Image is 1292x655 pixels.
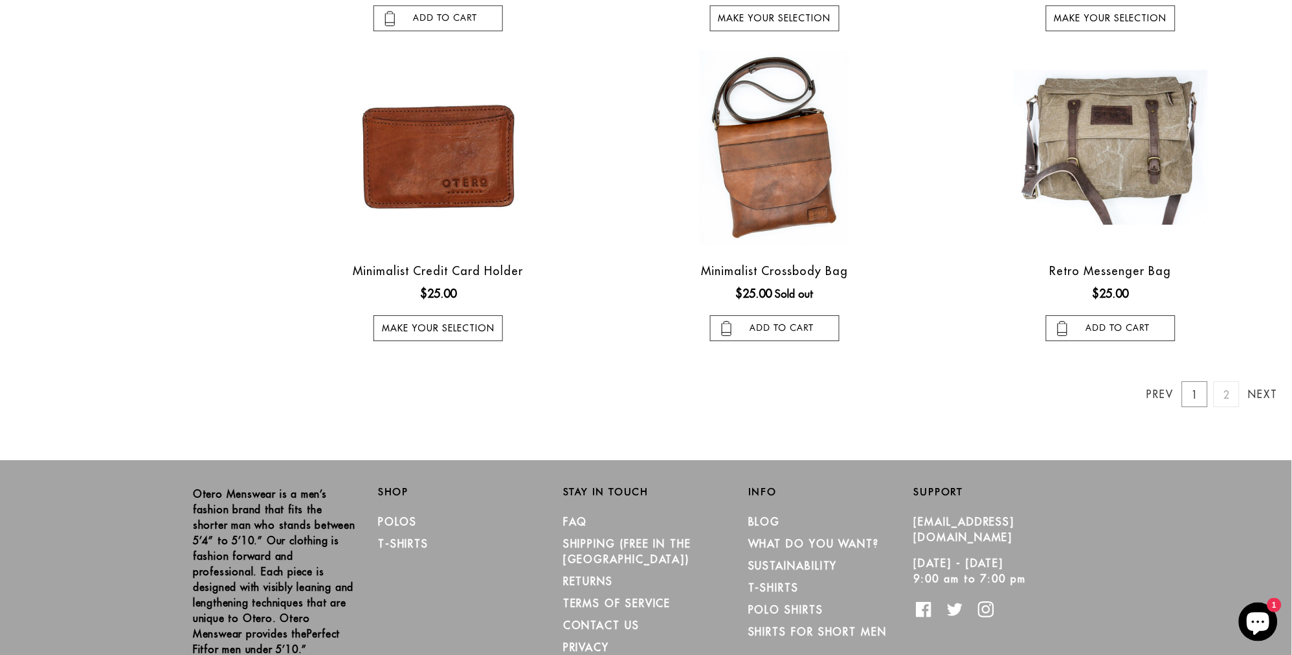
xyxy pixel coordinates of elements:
a: Make your selection [373,315,503,341]
h2: Shop [378,486,544,498]
a: PRIVACY [563,641,609,654]
p: [DATE] - [DATE] 9:00 am to 7:00 pm [914,555,1080,586]
a: Make your selection [710,5,840,31]
a: T-Shirts [378,537,429,550]
a: Polos [378,515,418,528]
a: Polo Shirts [748,603,823,616]
a: FAQ [563,515,588,528]
a: Shirts for Short Men [748,625,887,638]
a: 1 [1182,381,1208,407]
a: Make your selection [1046,5,1175,31]
a: Next [1249,381,1275,407]
a: What Do You Want? [748,537,880,550]
input: add to cart [373,5,503,31]
input: add to cart [1046,315,1175,341]
a: Minimalist Credit Card Holder [353,263,523,278]
img: otero menswear minimalist crossbody leather bag [700,50,849,245]
a: Prev [1147,381,1173,407]
h2: Support [914,486,1099,498]
a: CONTACT US [563,619,640,632]
a: Blog [748,515,781,528]
a: [EMAIL_ADDRESS][DOMAIN_NAME] [914,515,1015,544]
a: 2 [1214,381,1240,407]
a: otero menswear minimalist crossbody leather bag [610,50,940,245]
a: canvas messenger bag [946,70,1276,225]
a: SHIPPING (Free in the [GEOGRAPHIC_DATA]) [563,537,691,566]
a: Sustainability [748,559,838,572]
ins: $25.00 [736,285,772,302]
a: T-Shirts [748,581,799,594]
h2: Stay in Touch [563,486,729,498]
h2: Info [748,486,914,498]
a: Minimalist Crossbody Bag [701,263,848,278]
a: Minimalist Credit Card Holder [273,50,603,245]
a: TERMS OF SERVICE [563,597,671,610]
ins: $25.00 [1093,285,1129,302]
a: Retro Messenger Bag [1050,263,1172,278]
ins: $25.00 [420,285,456,302]
a: RETURNS [563,575,613,588]
img: Minimalist Credit Card Holder [341,50,535,245]
span: Sold out [775,287,814,300]
inbox-online-store-chat: Shopify online store chat [1235,603,1282,645]
img: canvas messenger bag [1014,70,1208,225]
input: add to cart [710,315,840,341]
